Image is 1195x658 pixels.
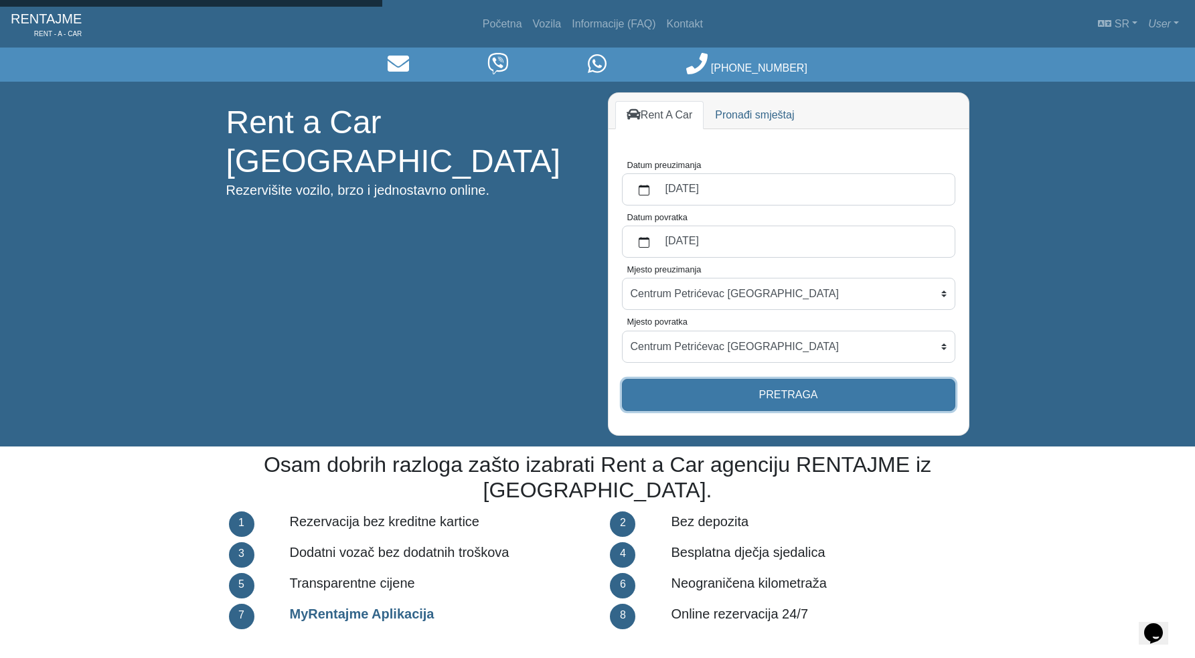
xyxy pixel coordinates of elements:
[661,509,979,540] div: Bez depozita
[639,237,649,248] svg: calendar
[711,62,807,74] span: [PHONE_NUMBER]
[610,573,635,598] div: 6
[610,511,635,537] div: 2
[631,230,657,254] button: calendar
[279,540,597,570] div: Dodatni vozač bez dodatnih troškova
[477,11,528,37] a: Početna
[661,540,979,570] div: Besplatna dječja sjedalica
[657,177,947,201] label: [DATE]
[661,570,979,601] div: Neograničena kilometraža
[229,542,254,568] div: 3
[566,11,661,37] a: Informacije (FAQ)
[226,180,588,200] p: Rezervišite vozilo, brzo i jednostavno online.
[229,604,254,629] div: 7
[639,185,649,195] svg: calendar
[627,159,702,171] label: Datum preuzimanja
[279,509,597,540] div: Rezervacija bez kreditne kartice
[610,542,635,568] div: 4
[661,601,979,632] div: Online rezervacija 24/7
[226,103,588,180] h1: Rent a Car [GEOGRAPHIC_DATA]
[11,5,82,42] a: RENTAJMERENT - A - CAR
[279,570,597,601] div: Transparentne cijene
[627,263,702,276] label: Mjesto preuzimanja
[627,211,688,224] label: Datum povratka
[289,606,434,621] a: MyRentajme Aplikacija
[631,177,657,201] button: calendar
[1143,11,1184,37] a: User
[610,604,635,629] div: 8
[528,11,567,37] a: Vozila
[657,230,947,254] label: [DATE]
[1139,604,1182,645] iframe: chat widget
[229,573,254,598] div: 5
[661,11,708,37] a: Kontakt
[622,379,955,411] button: Pretraga
[229,511,254,537] div: 1
[1093,11,1143,37] a: sr
[686,62,807,74] a: [PHONE_NUMBER]
[1148,18,1171,29] em: User
[627,315,688,328] label: Mjesto povratka
[1115,18,1129,29] span: sr
[615,101,704,129] a: Rent A Car
[11,29,82,39] span: RENT - A - CAR
[226,452,969,503] h2: Osam dobrih razloga zašto izabrati Rent a Car agenciju RENTAJME iz [GEOGRAPHIC_DATA].
[704,101,805,129] a: Pronađi smještaj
